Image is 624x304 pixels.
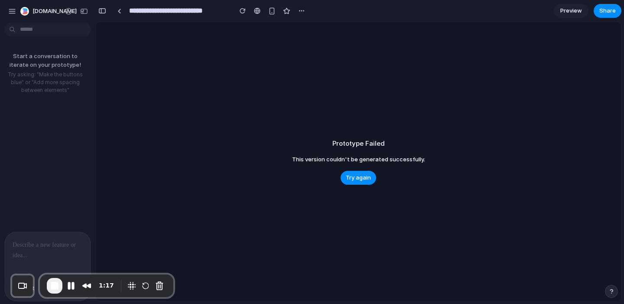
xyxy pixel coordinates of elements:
[332,139,385,149] h2: Prototype Failed
[554,4,588,18] a: Preview
[32,7,77,16] span: [DOMAIN_NAME]
[599,7,616,15] span: Share
[594,4,621,18] button: Share
[341,171,376,185] button: Try again
[3,52,87,69] p: Start a conversation to iterate on your prototype!
[17,4,90,18] button: [DOMAIN_NAME]
[560,7,582,15] span: Preview
[292,155,425,164] span: This version couldn't be generated successfully.
[346,173,371,182] span: Try again
[3,71,87,94] p: Try asking: "Make the buttons blue" or "Add more spacing between elements"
